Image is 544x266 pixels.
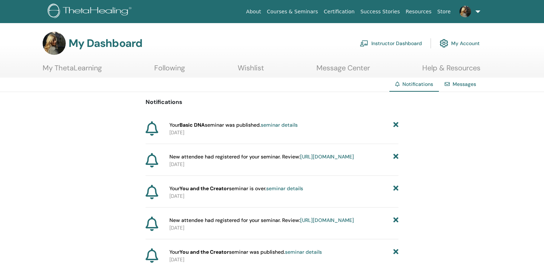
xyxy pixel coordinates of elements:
a: seminar details [266,185,303,192]
p: [DATE] [169,129,398,136]
p: [DATE] [169,224,398,232]
span: Notifications [402,81,433,87]
a: Courses & Seminars [264,5,321,18]
a: Message Center [316,64,370,78]
a: My Account [440,35,480,51]
a: [URL][DOMAIN_NAME] [300,153,354,160]
span: Your seminar was published. [169,248,322,256]
a: Success Stories [358,5,403,18]
a: My ThetaLearning [43,64,102,78]
span: Your seminar was published. [169,121,298,129]
p: [DATE] [169,192,398,200]
span: New attendee had registered for your seminar. Review: [169,153,354,161]
strong: You and the Creator [180,249,229,255]
a: [URL][DOMAIN_NAME] [300,217,354,223]
h3: My Dashboard [69,37,142,50]
span: Your seminar is over. [169,185,303,192]
img: cog.svg [440,37,448,49]
p: [DATE] [169,161,398,168]
p: [DATE] [169,256,398,263]
img: default.jpg [459,6,471,17]
a: seminar details [285,249,322,255]
span: New attendee had registered for your seminar. Review: [169,217,354,224]
img: chalkboard-teacher.svg [360,40,368,47]
a: Following [154,64,185,78]
a: seminar details [261,122,298,128]
strong: Basic DNA [180,122,205,128]
a: Resources [403,5,435,18]
a: Certification [321,5,357,18]
a: Wishlist [238,64,264,78]
a: Store [435,5,454,18]
a: Messages [453,81,476,87]
p: Notifications [146,98,398,106]
img: logo.png [48,4,134,20]
a: Help & Resources [422,64,480,78]
strong: You and the Creator [180,185,229,192]
img: default.jpg [43,32,66,55]
a: Instructor Dashboard [360,35,422,51]
a: About [243,5,264,18]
